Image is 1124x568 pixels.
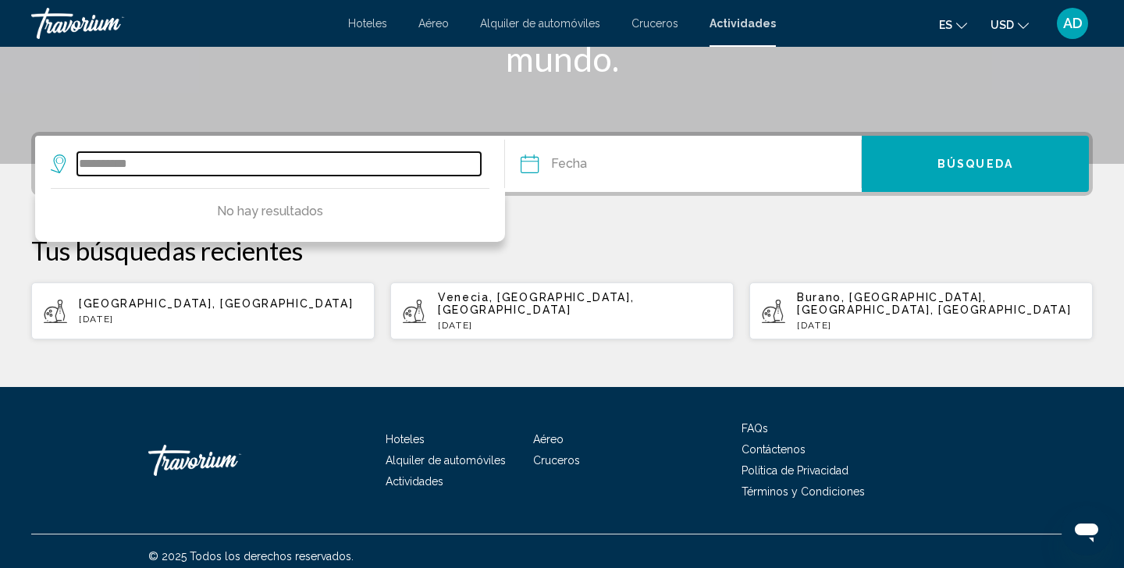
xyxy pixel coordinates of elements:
p: [DATE] [797,320,1080,331]
a: Travorium [31,8,333,39]
button: User Menu [1052,7,1093,40]
a: Aéreo [533,433,564,446]
a: Aéreo [418,17,449,30]
p: No hay resultados [51,201,489,222]
span: Burano, [GEOGRAPHIC_DATA], [GEOGRAPHIC_DATA], [GEOGRAPHIC_DATA] [797,291,1071,316]
iframe: Button to launch messaging window [1062,506,1112,556]
a: Cruceros [533,454,580,467]
a: Contáctenos [742,443,806,456]
a: FAQs [742,422,768,435]
span: Búsqueda [937,158,1013,171]
button: Búsqueda [862,136,1089,192]
span: [GEOGRAPHIC_DATA], [GEOGRAPHIC_DATA] [79,297,353,310]
span: AD [1063,16,1083,31]
a: Alquiler de automóviles [386,454,506,467]
p: [DATE] [438,320,721,331]
a: Hoteles [348,17,387,30]
a: Política de Privacidad [742,464,848,477]
div: Search widget [35,136,1089,192]
span: Venecia, [GEOGRAPHIC_DATA], [GEOGRAPHIC_DATA] [438,291,634,316]
button: Venecia, [GEOGRAPHIC_DATA], [GEOGRAPHIC_DATA][DATE] [390,282,734,340]
span: USD [991,19,1014,31]
button: Burano, [GEOGRAPHIC_DATA], [GEOGRAPHIC_DATA], [GEOGRAPHIC_DATA][DATE] [749,282,1093,340]
a: Hoteles [386,433,425,446]
button: Date [521,136,861,192]
a: Cruceros [631,17,678,30]
button: Change currency [991,13,1029,36]
span: © 2025 Todos los derechos reservados. [148,550,354,563]
a: Alquiler de automóviles [480,17,600,30]
a: Actividades [710,17,776,30]
button: Change language [939,13,967,36]
p: Tus búsquedas recientes [31,235,1093,266]
a: Términos y Condiciones [742,485,865,498]
button: [GEOGRAPHIC_DATA], [GEOGRAPHIC_DATA][DATE] [31,282,375,340]
a: Actividades [386,475,443,488]
span: es [939,19,952,31]
p: [DATE] [79,314,362,325]
a: Travorium [148,437,304,484]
